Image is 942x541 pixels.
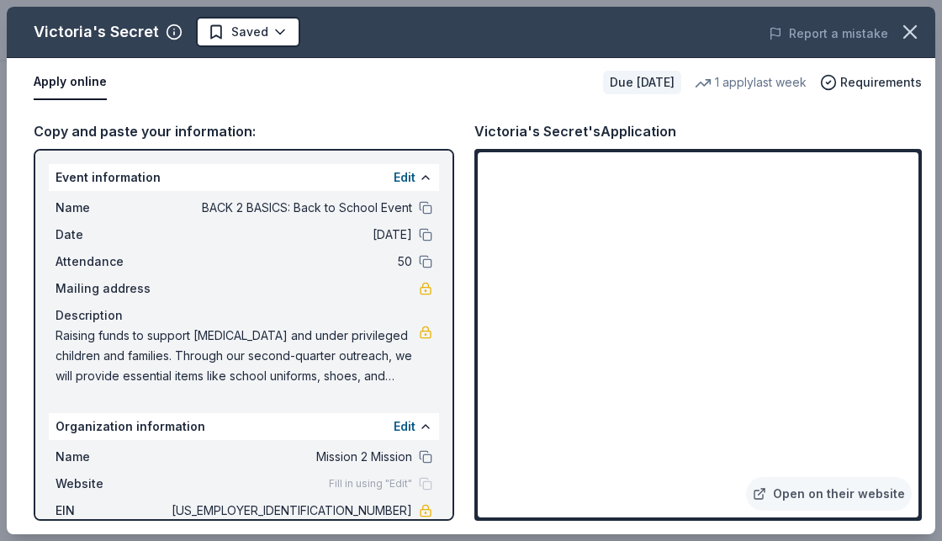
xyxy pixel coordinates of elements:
div: Victoria's Secret [34,19,159,45]
div: 1 apply last week [695,72,807,93]
div: Description [56,305,432,326]
button: Report a mistake [769,24,888,44]
span: BACK 2 BASICS: Back to School Event [168,198,412,218]
span: Mission 2 Mission [168,447,412,467]
button: Saved [196,17,300,47]
span: Website [56,474,168,494]
span: Date [56,225,168,245]
span: [US_EMPLOYER_IDENTIFICATION_NUMBER] [168,501,412,521]
a: Open on their website [746,477,912,511]
span: Raising funds to support [MEDICAL_DATA] and under privileged children and families. Through our s... [56,326,419,386]
span: Requirements [840,72,922,93]
div: Due [DATE] [603,71,681,94]
span: Mailing address [56,278,168,299]
span: [DATE] [168,225,412,245]
button: Edit [394,167,415,188]
span: Saved [231,22,268,42]
span: Name [56,447,168,467]
span: EIN [56,501,168,521]
button: Requirements [820,72,922,93]
div: Copy and paste your information: [34,120,454,142]
span: 50 [168,252,412,272]
button: Apply online [34,65,107,100]
button: Edit [394,416,415,437]
div: Victoria's Secret's Application [474,120,676,142]
span: Attendance [56,252,168,272]
div: Organization information [49,413,439,440]
span: Name [56,198,168,218]
span: Fill in using "Edit" [329,477,412,491]
div: Event information [49,164,439,191]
